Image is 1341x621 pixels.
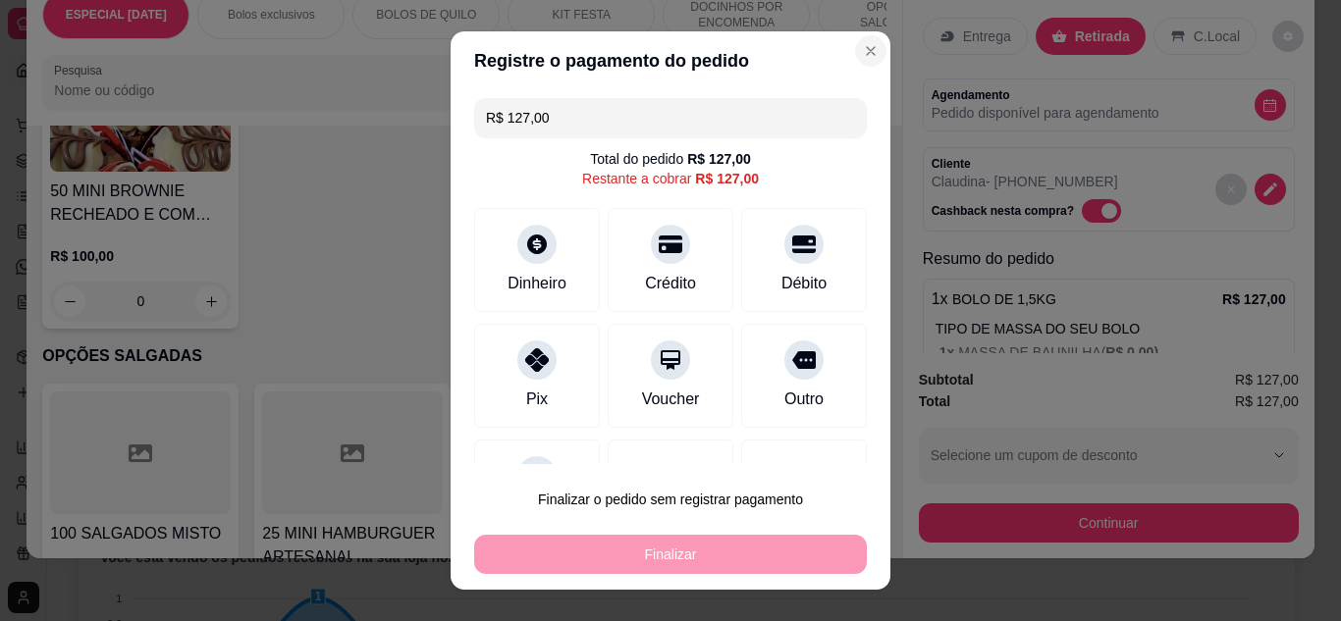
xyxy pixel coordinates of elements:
div: Dinheiro [508,272,566,295]
div: Voucher [642,388,700,411]
div: Pix [526,388,548,411]
button: Finalizar o pedido sem registrar pagamento [474,480,867,519]
div: R$ 127,00 [687,149,751,169]
div: R$ 127,00 [695,169,759,188]
div: Débito [781,272,827,295]
div: Restante a cobrar [582,169,759,188]
button: Close [855,35,886,67]
input: Ex.: hambúrguer de cordeiro [486,98,855,137]
div: Crédito [645,272,696,295]
div: Total do pedido [590,149,751,169]
header: Registre o pagamento do pedido [451,31,890,90]
div: Outro [784,388,824,411]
